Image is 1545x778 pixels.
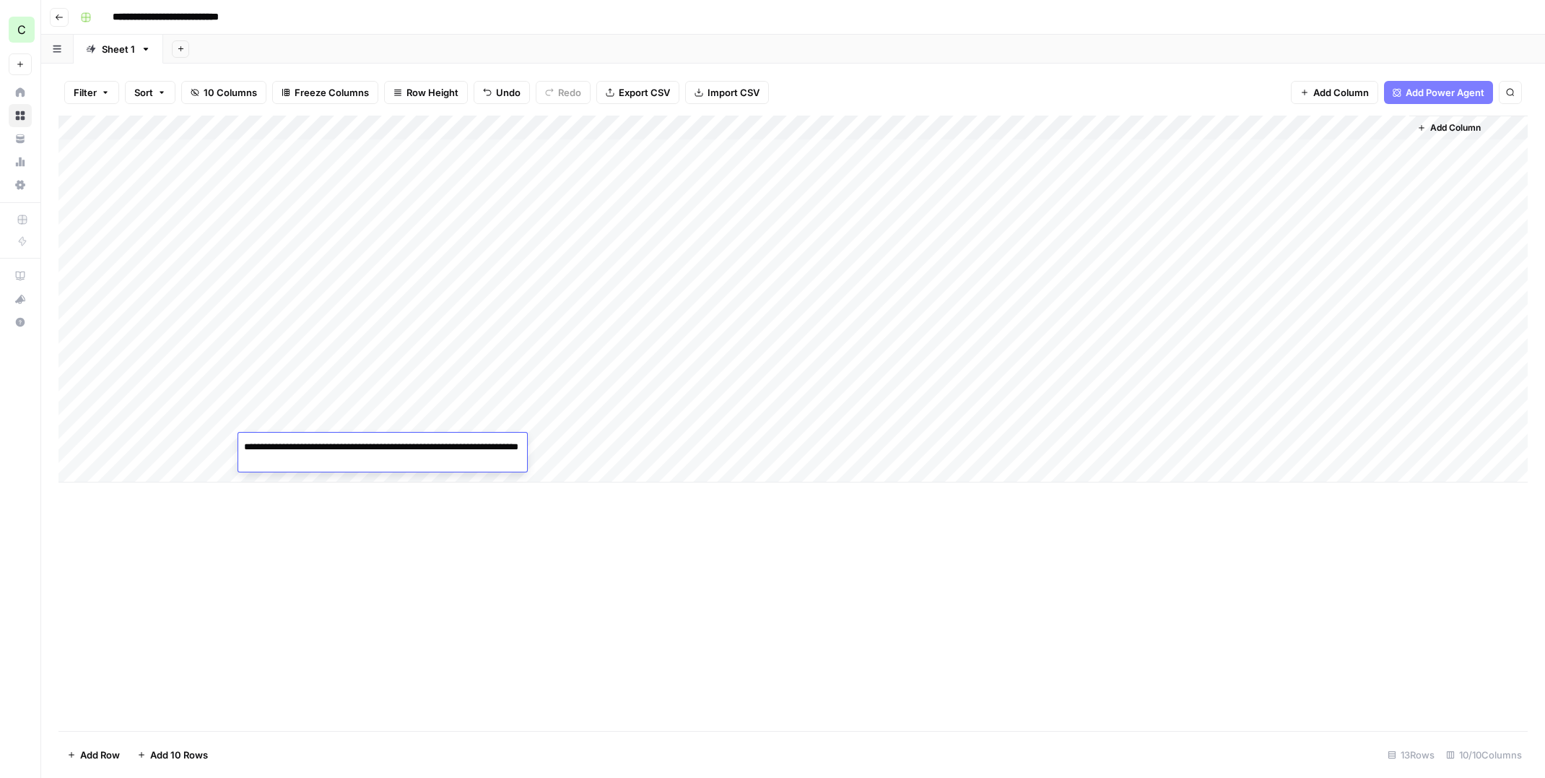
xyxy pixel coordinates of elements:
[9,12,32,48] button: Workspace: Chris's Workspace
[9,127,32,150] a: Your Data
[64,81,119,104] button: Filter
[1406,85,1484,100] span: Add Power Agent
[1384,81,1493,104] button: Add Power Agent
[295,85,369,100] span: Freeze Columns
[384,81,468,104] button: Row Height
[1411,118,1487,137] button: Add Column
[74,85,97,100] span: Filter
[204,85,257,100] span: 10 Columns
[619,85,670,100] span: Export CSV
[596,81,679,104] button: Export CSV
[1382,743,1440,766] div: 13 Rows
[685,81,769,104] button: Import CSV
[406,85,458,100] span: Row Height
[129,743,217,766] button: Add 10 Rows
[558,85,581,100] span: Redo
[1440,743,1528,766] div: 10/10 Columns
[536,81,591,104] button: Redo
[9,311,32,334] button: Help + Support
[9,288,31,310] div: What's new?
[80,748,120,762] span: Add Row
[9,264,32,288] a: AirOps Academy
[1291,81,1378,104] button: Add Column
[9,173,32,196] a: Settings
[272,81,378,104] button: Freeze Columns
[58,743,129,766] button: Add Row
[1313,85,1369,100] span: Add Column
[181,81,266,104] button: 10 Columns
[496,85,521,100] span: Undo
[474,81,530,104] button: Undo
[134,85,153,100] span: Sort
[708,85,760,100] span: Import CSV
[1430,121,1481,134] span: Add Column
[150,748,208,762] span: Add 10 Rows
[9,81,32,104] a: Home
[125,81,175,104] button: Sort
[9,104,32,127] a: Browse
[9,150,32,173] a: Usage
[9,288,32,311] button: What's new?
[74,35,163,64] a: Sheet 1
[17,21,26,38] span: C
[102,42,135,56] div: Sheet 1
